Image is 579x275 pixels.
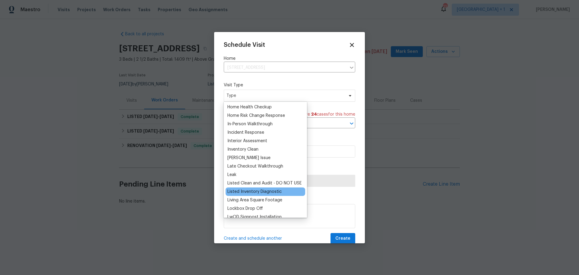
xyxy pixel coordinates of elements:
div: Interior Assessment [227,138,267,144]
div: Lockbox Drop Off [227,206,263,212]
input: Enter in an address [224,63,346,72]
div: Leak [227,172,236,178]
div: LwOD Signpost Installation [227,214,282,220]
div: Living Area Square Footage [227,197,282,203]
div: Listed Clean and Audit - DO NOT USE [227,180,302,186]
span: Schedule Visit [224,42,265,48]
div: Incident Response [227,130,264,136]
span: Create and schedule another [224,235,282,241]
div: Late Checkout Walkthrough [227,163,283,169]
span: Create [335,235,350,242]
span: Close [349,42,355,48]
button: Create [331,233,355,244]
span: Type [226,93,344,99]
span: There are case s for this home [292,111,355,117]
button: Open [347,119,356,128]
span: 24 [311,112,317,117]
div: Inventory Clean [227,146,258,152]
div: [PERSON_NAME] Issue [227,155,271,161]
div: Home Risk Change Response [227,113,285,119]
div: Home Health Checkup [227,104,272,110]
label: Visit Type [224,82,355,88]
div: In-Person Walkthrough [227,121,273,127]
label: Home [224,56,355,62]
div: Listed Inventory Diagnostic [227,189,282,195]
